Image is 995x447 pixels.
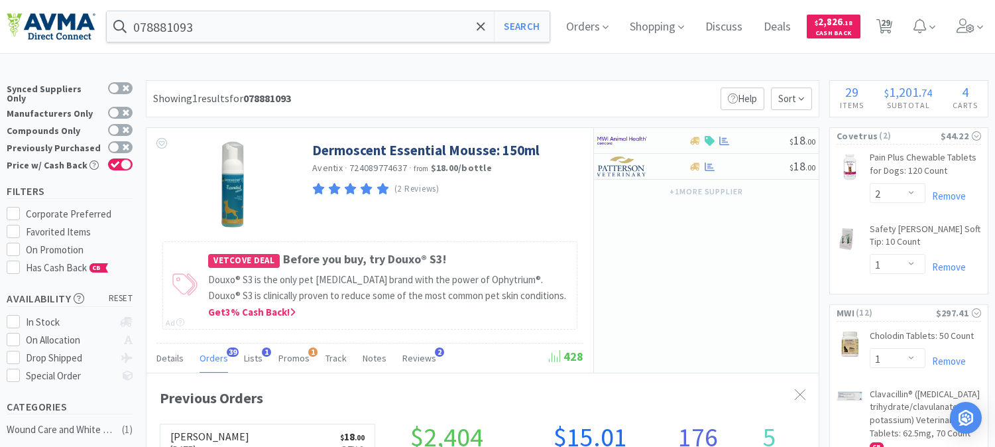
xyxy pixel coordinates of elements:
span: Details [156,352,184,364]
img: f6b2451649754179b5b4e0c70c3f7cb0_2.png [597,131,647,151]
span: $ [790,162,793,172]
span: 724089774637 [349,162,407,174]
span: ( 2 ) [878,129,941,143]
div: $297.41 [936,306,981,320]
h4: Before you buy, try Douxo® S3! [208,250,570,269]
span: 1 [262,348,271,357]
span: 18 [790,159,815,174]
p: Douxo® S3 is the only pet [MEDICAL_DATA] brand with the power of Ophytrium®. Douxo® S3 is clinica... [208,272,570,304]
div: Open Intercom Messenger [950,402,982,434]
a: Aventix [312,162,343,174]
a: Cholodin Tablets: 50 Count [870,330,974,348]
span: · [409,162,412,174]
span: $ [790,137,793,147]
span: Covetrus [837,129,878,143]
a: Pain Plus Chewable Tablets for Dogs: 120 Count [870,151,981,182]
span: from [414,164,428,173]
button: +1more supplier [663,182,750,201]
a: 29 [871,23,898,34]
a: $2,826.18Cash Back [807,9,860,44]
h4: Subtotal [874,99,943,111]
img: fc3af94c9ee247c098611ad2b06a06c0_189081.jpeg [190,141,276,227]
span: Vetcove Deal [208,254,280,268]
p: (2 Reviews) [394,182,439,196]
span: Promos [278,352,310,364]
span: reset [109,292,133,306]
h5: Categories [7,399,133,415]
span: MWI [837,306,854,320]
span: CB [90,264,103,272]
span: 2 [435,348,444,357]
a: Safety [PERSON_NAME] Soft Tip: 10 Count [870,223,981,254]
div: Synced Suppliers Only [7,82,101,103]
div: Drop Shipped [26,350,114,366]
span: for [229,92,291,105]
div: Special Order [26,368,114,384]
div: On Promotion [26,242,133,258]
span: Reviews [402,352,436,364]
strong: $18.00 / bottle [431,162,492,174]
span: 29 [845,84,858,100]
div: Showing 1 results [153,90,291,107]
h4: Carts [942,99,988,111]
img: 7c6cefd1e1e549569ecb6cdd82739a1d_351122.png [837,225,856,252]
div: Favorited Items [26,224,133,240]
a: Discuss [700,21,748,33]
img: e4e33dab9f054f5782a47901c742baa9_102.png [7,13,95,40]
a: Deals [758,21,796,33]
span: 428 [549,349,583,364]
div: Previous Orders [160,387,805,410]
span: Notes [363,352,386,364]
span: $ [815,19,818,27]
input: Search by item, sku, manufacturer, ingredient, size... [107,11,550,42]
a: Remove [925,355,966,367]
button: Search [494,11,549,42]
a: Remove [925,190,966,202]
img: 975a419385214d9f9e9e7cba96acad34_29481.png [837,154,863,180]
div: Wound Care and White Goods [7,422,114,438]
span: . 00 [805,162,815,172]
div: Ad [166,316,184,329]
span: 1,201 [889,84,919,100]
h5: Availability [7,291,133,306]
span: Sort [771,88,812,110]
div: Price w/ Cash Back [7,159,101,170]
span: 4 [962,84,968,100]
img: c54984eee92f48d2b301abcf7848a249_466530.png [837,391,863,402]
span: Lists [244,352,263,364]
div: Corporate Preferred [26,206,133,222]
span: Orders [200,352,228,364]
div: Previously Purchased [7,141,101,153]
div: Manufacturers Only [7,107,101,118]
div: ( 1 ) [122,422,133,438]
span: 39 [227,348,239,357]
a: Remove [925,261,966,273]
div: Compounds Only [7,124,101,135]
span: Cash Back [815,30,852,38]
span: ( 12 ) [854,306,936,320]
h6: [PERSON_NAME] [170,431,249,442]
h4: Items [830,99,874,111]
span: Track [325,352,347,364]
div: In Stock [26,314,114,330]
h5: Filters [7,184,133,199]
span: 1 [308,348,318,357]
span: Has Cash Back [26,261,109,274]
span: Get 3 % Cash Back! [208,306,296,318]
img: f5e969b455434c6296c6d81ef179fa71_3.png [597,157,647,176]
span: 2,826 [815,15,852,28]
strong: 078881093 [243,92,291,105]
span: $ [340,433,344,442]
span: . 18 [843,19,852,27]
a: Dermoscent Essential Mousse: 150ml [312,141,540,159]
p: Help [721,88,764,110]
div: . [874,86,943,99]
span: 74 [921,86,932,99]
div: On Allocation [26,332,114,348]
span: 18 [340,430,365,443]
div: $44.22 [941,129,981,143]
span: . 00 [805,137,815,147]
span: 18 [790,133,815,148]
img: e77680b11cc048cd93748b7c361e07d2_7903.png [837,331,863,357]
span: · [345,162,347,174]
